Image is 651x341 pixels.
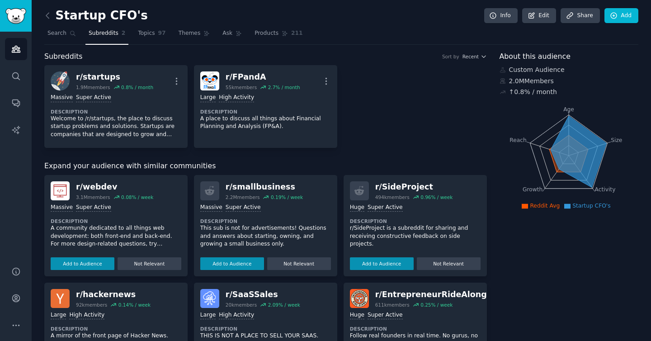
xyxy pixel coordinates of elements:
[291,29,303,38] span: 211
[51,257,114,270] button: Add to Audience
[44,161,216,172] span: Expand your audience with similar communities
[226,71,300,83] div: r/ FPandA
[51,326,181,332] dt: Description
[594,186,615,193] tspan: Activity
[226,181,303,193] div: r/ smallbusiness
[268,84,300,90] div: 2.7 % / month
[500,51,571,62] span: About this audience
[51,332,181,340] p: A mirror of the front page of Hacker News.
[375,194,410,200] div: 494k members
[226,204,261,212] div: Super Active
[200,115,331,131] p: A place to discuss all things about Financial Planning and Analysis (FP&A).
[200,289,219,308] img: SaaSSales
[76,181,153,193] div: r/ webdev
[51,94,73,102] div: Massive
[219,311,254,320] div: High Activity
[200,224,331,248] p: This sub is not for advertisements! Questions and answers about starting, owning, and growing a s...
[118,302,151,308] div: 0.14 % / week
[255,29,278,38] span: Products
[200,204,222,212] div: Massive
[200,311,216,320] div: Large
[226,289,300,300] div: r/ SaaSSales
[420,194,453,200] div: 0.96 % / week
[350,289,369,308] img: EntrepreneurRideAlong
[200,218,331,224] dt: Description
[51,115,181,139] p: Welcome to /r/startups, the place to discuss startup problems and solutions. Startups are compani...
[135,26,169,45] a: Topics97
[158,29,166,38] span: 97
[561,8,599,24] a: Share
[5,8,26,24] img: GummySearch logo
[51,218,181,224] dt: Description
[417,257,481,270] button: Not Relevant
[76,94,111,102] div: Super Active
[121,84,153,90] div: 0.8 % / month
[118,257,181,270] button: Not Relevant
[226,302,257,308] div: 20k members
[51,71,70,90] img: startups
[200,109,331,115] dt: Description
[462,53,487,60] button: Recent
[121,194,153,200] div: 0.08 % / week
[219,94,254,102] div: High Activity
[563,106,574,113] tspan: Age
[200,257,264,270] button: Add to Audience
[200,94,216,102] div: Large
[51,204,73,212] div: Massive
[76,204,111,212] div: Super Active
[375,289,487,300] div: r/ EntrepreneurRideAlong
[51,224,181,248] p: A community dedicated to all things web development: both front-end and back-end. For more design...
[51,181,70,200] img: webdev
[509,87,557,97] div: ↑ 0.8 % / month
[76,194,110,200] div: 3.1M members
[375,181,453,193] div: r/ SideProject
[530,203,560,209] span: Reddit Avg
[350,326,481,332] dt: Description
[604,8,638,24] a: Add
[368,204,403,212] div: Super Active
[368,311,403,320] div: Super Active
[500,76,639,86] div: 2.0M Members
[611,137,622,143] tspan: Size
[523,186,542,193] tspan: Growth
[44,51,83,62] span: Subreddits
[420,302,453,308] div: 0.25 % / week
[219,26,245,45] a: Ask
[194,65,337,148] a: FPandAr/FPandA55kmembers2.7% / monthLargeHigh ActivityDescriptionA place to discuss all things ab...
[200,326,331,332] dt: Description
[350,204,364,212] div: Huge
[350,218,481,224] dt: Description
[76,289,151,300] div: r/ hackernews
[350,257,414,270] button: Add to Audience
[267,257,331,270] button: Not Relevant
[251,26,306,45] a: Products211
[522,8,556,24] a: Edit
[179,29,201,38] span: Themes
[226,194,260,200] div: 2.2M members
[484,8,518,24] a: Info
[51,289,70,308] img: hackernews
[44,26,79,45] a: Search
[51,311,66,320] div: Large
[69,311,104,320] div: High Activity
[350,311,364,320] div: Huge
[85,26,128,45] a: Subreddits2
[138,29,155,38] span: Topics
[47,29,66,38] span: Search
[44,65,188,148] a: startupsr/startups1.9Mmembers0.8% / monthMassiveSuper ActiveDescriptionWelcome to /r/startups, th...
[572,203,610,209] span: Startup CFO's
[200,71,219,90] img: FPandA
[500,65,639,75] div: Custom Audience
[375,302,410,308] div: 611k members
[462,53,479,60] span: Recent
[76,71,153,83] div: r/ startups
[76,84,110,90] div: 1.9M members
[175,26,213,45] a: Themes
[442,53,459,60] div: Sort by
[268,302,300,308] div: 2.09 % / week
[509,137,527,143] tspan: Reach
[222,29,232,38] span: Ask
[226,84,257,90] div: 55k members
[44,9,148,23] h2: Startup CFO's
[51,109,181,115] dt: Description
